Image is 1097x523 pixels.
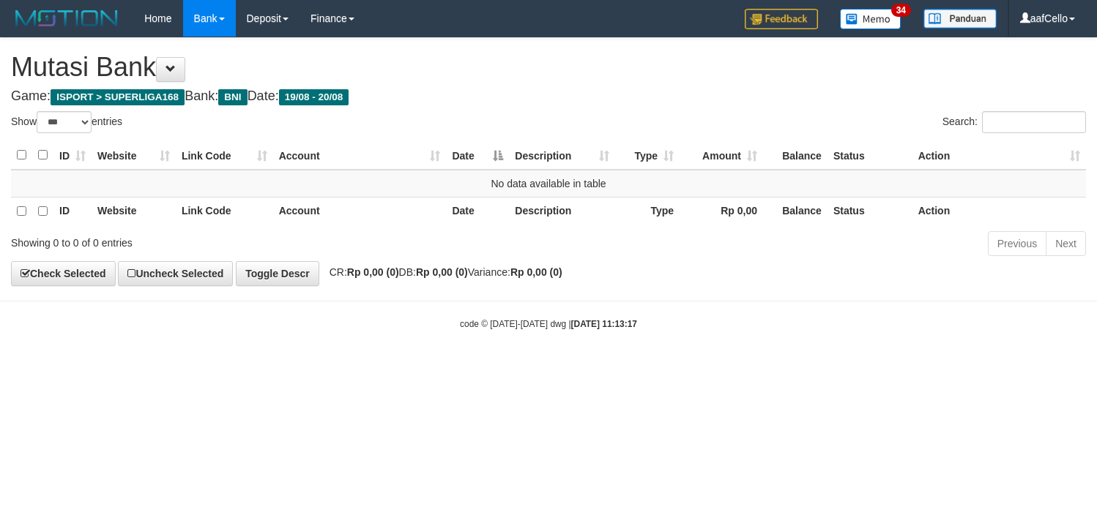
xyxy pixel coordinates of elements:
a: Check Selected [11,261,116,286]
small: code © [DATE]-[DATE] dwg | [460,319,637,329]
label: Search: [942,111,1086,133]
span: 34 [891,4,911,17]
img: Feedback.jpg [745,9,818,29]
img: Button%20Memo.svg [840,9,901,29]
th: Type: activate to sort column ascending [615,141,680,170]
select: Showentries [37,111,92,133]
th: Balance [763,141,828,170]
div: Showing 0 to 0 of 0 entries [11,230,446,250]
img: MOTION_logo.png [11,7,122,29]
th: Rp 0,00 [680,197,763,225]
th: Status [828,197,912,225]
h1: Mutasi Bank [11,53,1086,82]
label: Show entries [11,111,122,133]
th: Balance [763,197,828,225]
input: Search: [982,111,1086,133]
th: Description: activate to sort column ascending [509,141,615,170]
a: Toggle Descr [236,261,319,286]
a: Uncheck Selected [118,261,233,286]
th: Account: activate to sort column ascending [273,141,447,170]
th: Link Code [176,197,273,225]
a: Next [1046,231,1086,256]
th: ID [53,197,92,225]
th: Type [615,197,680,225]
td: No data available in table [11,170,1086,197]
span: 19/08 - 20/08 [279,89,349,105]
strong: Rp 0,00 (0) [416,266,468,278]
span: ISPORT > SUPERLIGA168 [51,89,185,105]
th: ID: activate to sort column ascending [53,141,92,170]
th: Description [509,197,615,225]
img: panduan.png [923,9,997,29]
th: Website [92,197,176,225]
th: Link Code: activate to sort column ascending [176,141,273,170]
th: Date: activate to sort column descending [446,141,509,170]
th: Amount: activate to sort column ascending [680,141,763,170]
strong: Rp 0,00 (0) [347,266,399,278]
span: BNI [218,89,247,105]
strong: [DATE] 11:13:17 [571,319,637,329]
th: Date [446,197,509,225]
strong: Rp 0,00 (0) [510,266,562,278]
th: Website: activate to sort column ascending [92,141,176,170]
span: CR: DB: Variance: [322,266,562,278]
a: Previous [988,231,1046,256]
th: Action [912,197,1086,225]
h4: Game: Bank: Date: [11,89,1086,104]
th: Action: activate to sort column ascending [912,141,1086,170]
th: Account [273,197,447,225]
th: Status [828,141,912,170]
